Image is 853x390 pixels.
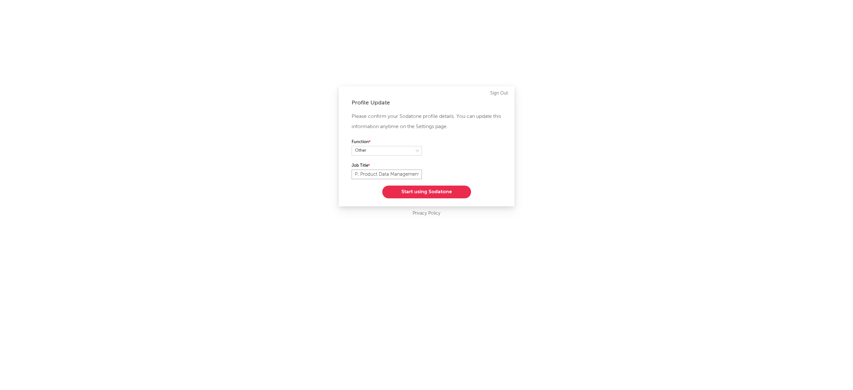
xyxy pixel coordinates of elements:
div: Profile Update [352,99,502,107]
label: Function [352,138,422,146]
button: Start using Sodatone [382,186,471,198]
a: Sign Out [490,89,508,97]
label: Job Title [352,162,422,170]
p: Please confirm your Sodatone profile details. You can update this information anytime on the Sett... [352,111,502,132]
a: Privacy Policy [413,210,440,218]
